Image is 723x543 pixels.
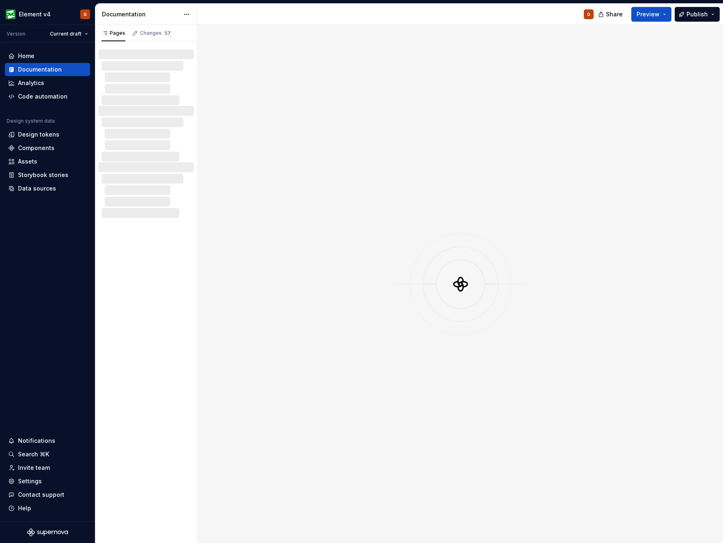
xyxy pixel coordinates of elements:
[18,504,31,512] div: Help
[675,7,720,22] button: Publish
[5,502,90,515] button: Help
[5,488,90,501] button: Contact support
[18,157,37,166] div: Assets
[46,28,92,40] button: Current draft
[5,90,90,103] a: Code automation
[5,155,90,168] a: Assets
[587,11,590,18] div: G
[5,49,90,63] a: Home
[18,184,56,193] div: Data sources
[102,10,179,18] div: Documentation
[18,437,55,445] div: Notifications
[5,475,90,488] a: Settings
[2,5,93,23] button: Element v4G
[18,130,59,139] div: Design tokens
[5,168,90,182] a: Storybook stories
[50,31,81,37] span: Current draft
[5,434,90,447] button: Notifications
[18,464,50,472] div: Invite team
[163,30,172,36] span: 57
[631,7,671,22] button: Preview
[18,79,44,87] div: Analytics
[18,450,49,458] div: Search ⌘K
[5,76,90,90] a: Analytics
[6,9,16,19] img: a1163231-533e-497d-a445-0e6f5b523c07.png
[637,10,660,18] span: Preview
[594,7,628,22] button: Share
[5,63,90,76] a: Documentation
[18,171,68,179] div: Storybook stories
[19,10,51,18] div: Element v4
[18,491,64,499] div: Contact support
[18,65,62,74] div: Documentation
[5,461,90,474] a: Invite team
[84,11,87,18] div: G
[5,182,90,195] a: Data sources
[18,477,42,485] div: Settings
[5,141,90,155] a: Components
[18,52,34,60] div: Home
[5,448,90,461] button: Search ⌘K
[687,10,708,18] span: Publish
[606,10,623,18] span: Share
[140,30,172,36] div: Changes
[7,118,55,124] div: Design system data
[7,31,25,37] div: Version
[5,128,90,141] a: Design tokens
[27,528,68,536] svg: Supernova Logo
[102,30,125,36] div: Pages
[18,144,54,152] div: Components
[18,92,68,101] div: Code automation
